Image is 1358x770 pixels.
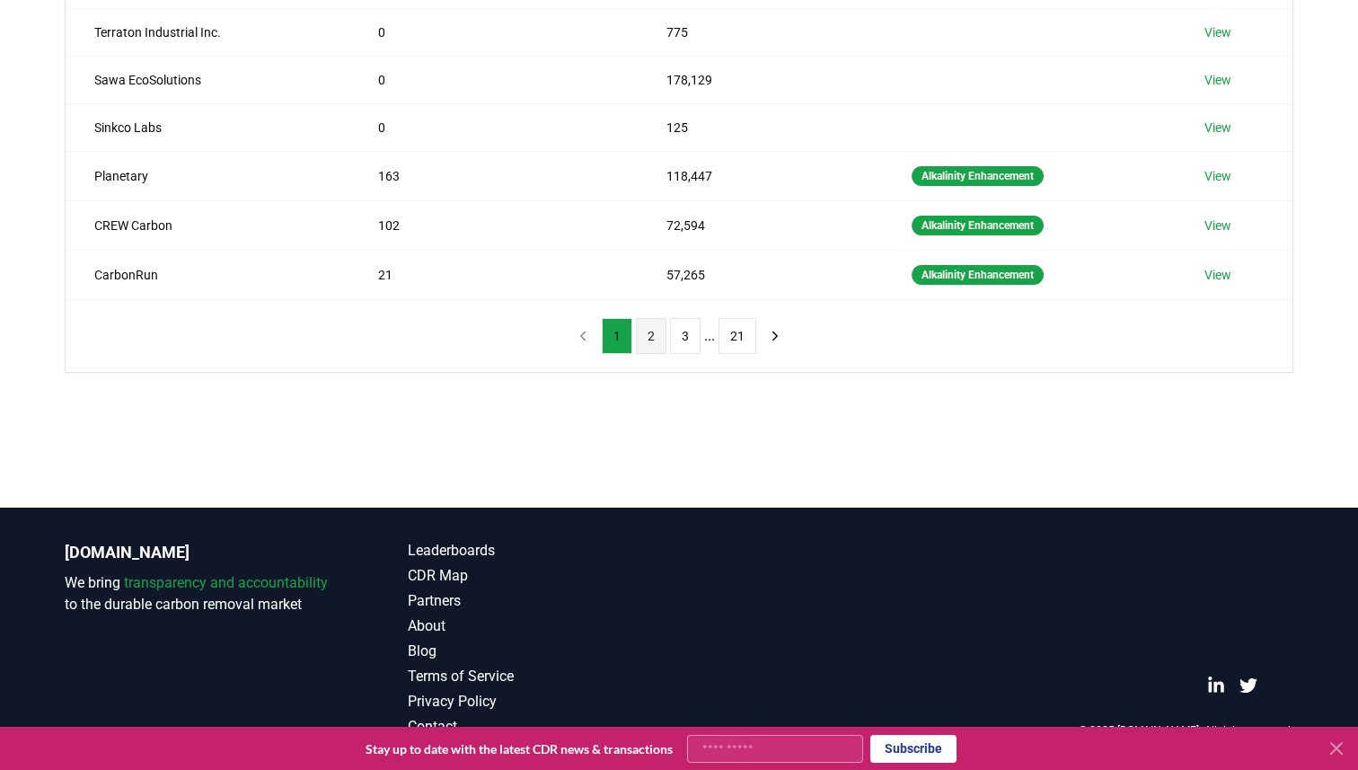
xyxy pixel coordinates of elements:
a: View [1204,167,1231,185]
td: Sawa EcoSolutions [66,56,349,103]
td: 57,265 [638,250,883,299]
li: ... [704,325,715,347]
a: View [1204,71,1231,89]
td: 102 [349,200,638,250]
a: View [1204,266,1231,284]
div: Alkalinity Enhancement [912,216,1044,235]
a: Partners [408,590,679,612]
button: 21 [719,318,756,354]
td: 118,447 [638,151,883,200]
a: View [1204,119,1231,137]
div: Alkalinity Enhancement [912,265,1044,285]
td: CarbonRun [66,250,349,299]
button: next page [760,318,790,354]
span: transparency and accountability [124,574,328,591]
p: [DOMAIN_NAME] [65,540,336,565]
a: CDR Map [408,565,679,587]
button: 3 [670,318,701,354]
td: 0 [349,103,638,151]
a: Privacy Policy [408,691,679,712]
a: About [408,615,679,637]
td: 21 [349,250,638,299]
div: Alkalinity Enhancement [912,166,1044,186]
a: LinkedIn [1207,677,1225,695]
td: 125 [638,103,883,151]
td: 72,594 [638,200,883,250]
a: Leaderboards [408,540,679,562]
td: 178,129 [638,56,883,103]
td: 163 [349,151,638,200]
td: Terraton Industrial Inc. [66,8,349,56]
a: Twitter [1239,677,1257,695]
a: View [1204,217,1231,235]
td: 0 [349,56,638,103]
a: Contact [408,716,679,738]
p: © 2025 [DOMAIN_NAME]. All rights reserved. [1079,723,1293,738]
button: 1 [602,318,632,354]
a: Blog [408,641,679,662]
td: Planetary [66,151,349,200]
td: CREW Carbon [66,200,349,250]
a: View [1204,23,1231,41]
td: 775 [638,8,883,56]
a: Terms of Service [408,666,679,687]
td: Sinkco Labs [66,103,349,151]
td: 0 [349,8,638,56]
button: 2 [636,318,666,354]
p: We bring to the durable carbon removal market [65,572,336,615]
